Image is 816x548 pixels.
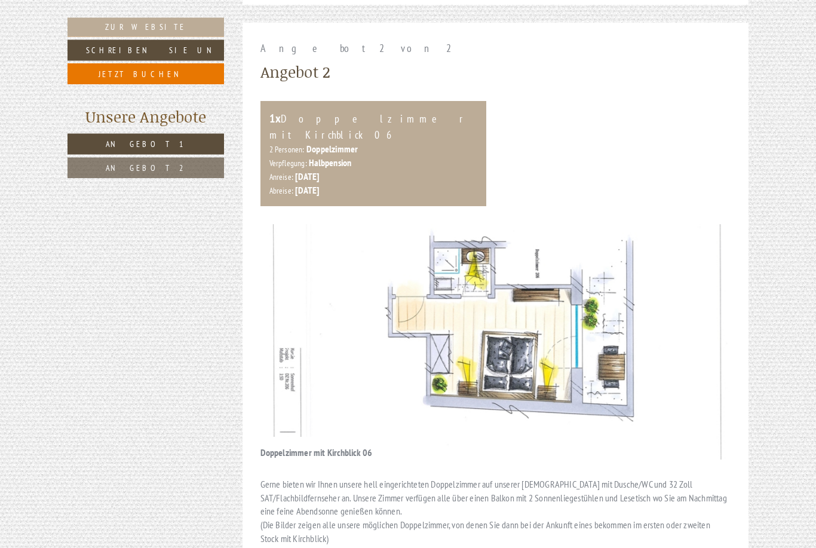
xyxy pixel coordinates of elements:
span: Angebot 2 von 2 [260,42,459,56]
small: Verpflegung: [269,158,307,169]
p: Gerne bieten wir Ihnen unsere hell eingerichteten Doppelzimmer auf unserer [DEMOGRAPHIC_DATA] mit... [260,478,731,546]
button: Previous [281,327,294,357]
a: Zur Website [68,18,224,37]
span: Angebot 1 [106,139,186,149]
b: Doppelzimmer [306,143,358,155]
b: 1x [269,111,281,127]
div: Doppelzimmer mit Kirchblick 06 [260,437,391,460]
div: Unsere Angebote [68,106,224,128]
small: Anreise: [269,172,294,183]
img: image [260,225,731,460]
b: [DATE] [295,171,319,183]
div: Doppelzimmer mit Kirchblick 06 [269,111,478,143]
b: Halbpension [309,157,351,169]
small: 2 Personen: [269,145,305,155]
a: Schreiben Sie uns [68,40,224,61]
a: Jetzt buchen [68,64,224,85]
div: Angebot 2 [260,62,330,84]
b: [DATE] [295,185,319,197]
small: Abreise: [269,186,294,197]
span: Angebot 2 [106,163,186,173]
button: Next [697,327,710,357]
